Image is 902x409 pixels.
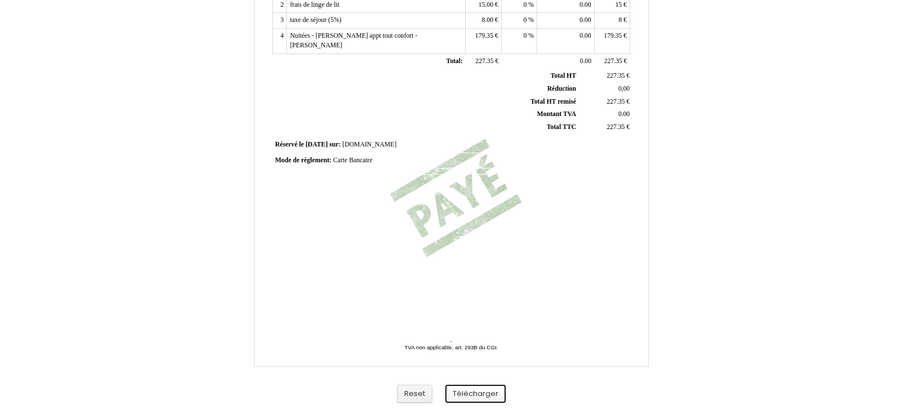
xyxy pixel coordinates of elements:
span: Total HT [551,72,576,79]
span: Total HT remisé [530,98,576,105]
td: € [578,70,632,82]
td: % [501,29,537,54]
span: taxe de séjour (5%) [290,16,341,24]
button: Télécharger [445,385,506,403]
span: 0.00 [580,32,591,39]
td: € [594,29,630,54]
td: € [466,13,501,29]
span: 179.35 [475,32,493,39]
span: 0 [524,16,527,24]
span: 0 [524,32,527,39]
span: Montant TVA [537,110,576,118]
span: 0.00 [580,57,591,65]
td: 3 [273,13,287,29]
td: € [466,54,501,69]
span: 15 [615,1,622,8]
span: 0.00 [618,110,630,118]
span: Total: [446,57,462,65]
td: 4 [273,29,287,54]
span: Réservé le [275,141,304,148]
td: € [594,54,630,69]
span: 179.35 [604,32,622,39]
span: 227.35 [607,123,625,131]
span: Réduction [547,85,576,92]
span: [DATE] [306,141,328,148]
td: € [466,29,501,54]
span: 227.35 [475,57,493,65]
span: 227.35 [607,98,625,105]
span: Total TTC [547,123,576,131]
td: € [578,95,632,108]
span: 0.00 [580,1,591,8]
span: Carte Bancaire [333,157,373,164]
span: - [450,338,452,344]
span: Mode de règlement: [275,157,331,164]
span: sur: [329,141,341,148]
span: 227.35 [604,57,622,65]
span: TVA non applicable, art. 293B du CGI. [404,344,498,350]
td: % [501,13,537,29]
button: Reset [397,385,432,403]
span: 0,00 [618,85,630,92]
span: 8.00 [482,16,493,24]
span: 0 [524,1,527,8]
span: frais de linge de lit [290,1,339,8]
span: 227.35 [607,72,625,79]
span: Nuitées - [PERSON_NAME] appt tout confort - [PERSON_NAME] [290,32,417,49]
td: € [578,121,632,134]
span: 15.00 [479,1,493,8]
td: € [594,13,630,29]
span: [DOMAIN_NAME] [342,141,396,148]
span: 8 [618,16,622,24]
span: 0.00 [580,16,591,24]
